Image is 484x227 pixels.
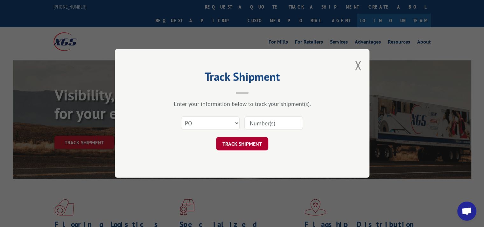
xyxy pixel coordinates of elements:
div: Open chat [457,202,476,221]
input: Number(s) [244,117,303,130]
div: Enter your information below to track your shipment(s). [147,100,338,108]
button: TRACK SHIPMENT [216,137,268,151]
button: Close modal [354,57,361,74]
h2: Track Shipment [147,72,338,84]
